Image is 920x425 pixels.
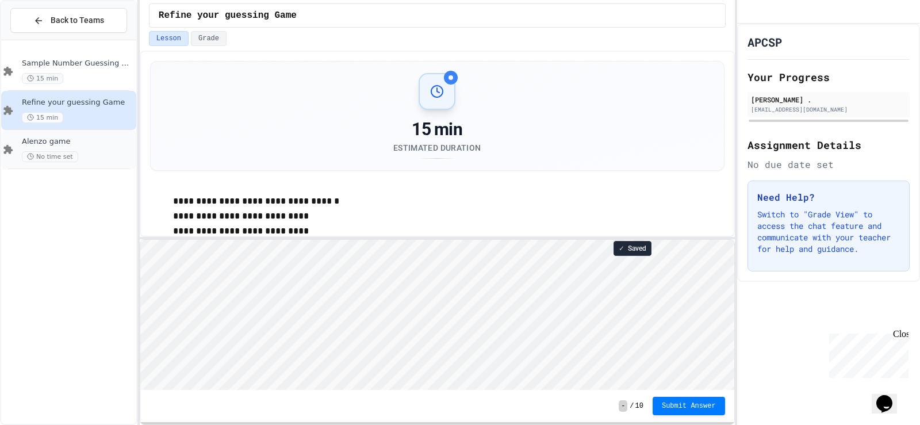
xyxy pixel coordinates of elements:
button: Grade [191,31,227,46]
h3: Need Help? [757,190,900,204]
h1: APCSP [747,34,782,50]
div: 15 min [393,119,481,140]
div: No due date set [747,158,910,171]
span: Refine your guessing Game [159,9,297,22]
span: - [619,400,627,412]
span: ✓ [619,244,624,253]
iframe: Snap! Programming Environment [140,240,734,390]
button: Back to Teams [10,8,127,33]
h2: Your Progress [747,69,910,85]
span: No time set [22,151,78,162]
button: Submit Answer [653,397,725,415]
span: Back to Teams [51,14,104,26]
span: 10 [635,401,643,411]
div: Chat with us now!Close [5,5,79,73]
h2: Assignment Details [747,137,910,153]
iframe: chat widget [825,329,908,378]
span: Submit Answer [662,401,716,411]
iframe: chat widget [872,379,908,413]
button: Lesson [149,31,189,46]
span: 15 min [22,112,63,123]
span: Sample Number Guessing Game [22,59,134,68]
div: Estimated Duration [393,142,481,154]
div: [PERSON_NAME] . [751,94,906,105]
span: Refine your guessing Game [22,98,134,108]
span: 15 min [22,73,63,84]
div: [EMAIL_ADDRESS][DOMAIN_NAME] [751,105,906,114]
span: / [630,401,634,411]
span: Alenzo game [22,137,134,147]
span: Saved [628,244,646,253]
p: Switch to "Grade View" to access the chat feature and communicate with your teacher for help and ... [757,209,900,255]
